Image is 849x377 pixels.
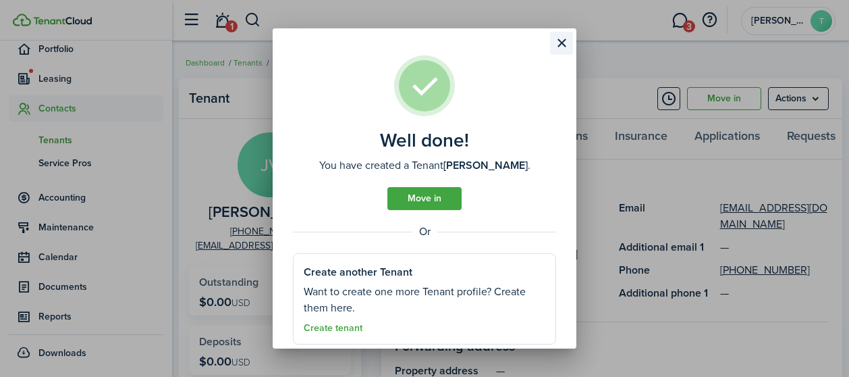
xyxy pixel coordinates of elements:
[304,284,545,316] well-done-section-description: Want to create one more Tenant profile? Create them here.
[443,157,528,173] b: [PERSON_NAME]
[387,187,462,210] a: Move in
[550,32,573,55] button: Close modal
[304,264,412,280] well-done-section-title: Create another Tenant
[293,224,556,240] well-done-separator: Or
[380,130,469,151] well-done-title: Well done!
[319,157,530,174] well-done-description: You have created a Tenant .
[304,323,362,334] a: Create tenant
